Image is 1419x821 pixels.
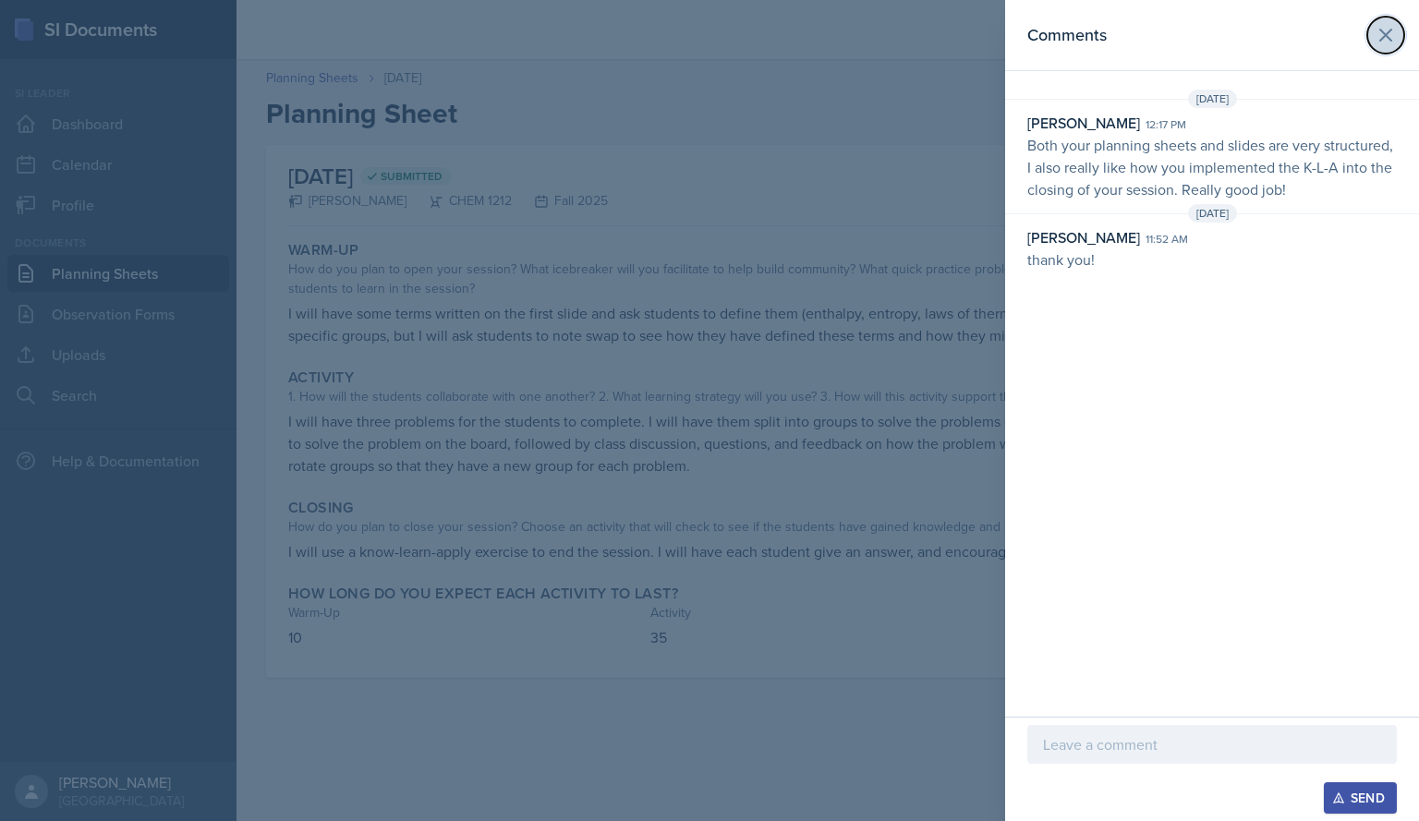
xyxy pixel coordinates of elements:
[1146,231,1188,248] div: 11:52 am
[1188,204,1237,223] span: [DATE]
[1188,90,1237,108] span: [DATE]
[1027,248,1397,271] p: thank you!
[1336,791,1385,805] div: Send
[1027,134,1397,200] p: Both your planning sheets and slides are very structured, I also really like how you implemented ...
[1027,226,1140,248] div: [PERSON_NAME]
[1027,112,1140,134] div: [PERSON_NAME]
[1027,22,1107,48] h2: Comments
[1324,782,1397,814] button: Send
[1146,116,1186,133] div: 12:17 pm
